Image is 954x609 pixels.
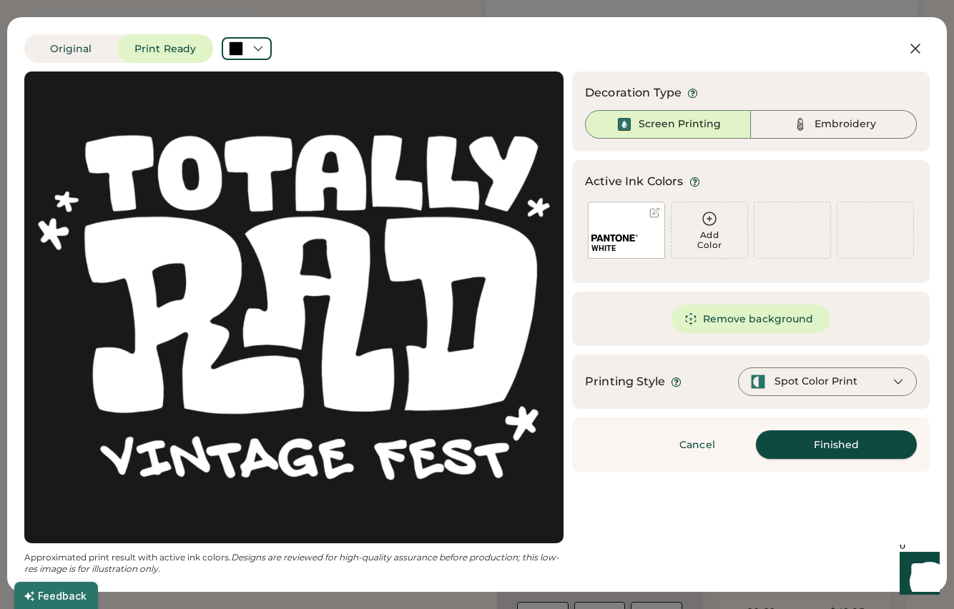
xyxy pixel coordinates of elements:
div: Printing Style [585,373,665,390]
div: Add Color [672,230,747,250]
button: Cancel [647,430,747,459]
div: Approximated print result with active ink colors. [24,552,564,575]
button: Original [24,34,117,63]
div: Spot Color Print [774,375,857,389]
div: Screen Printing [639,117,721,132]
img: Ink%20-%20Selected.svg [616,116,633,133]
img: spot-color-green.svg [750,374,766,390]
div: WHITE [591,243,662,254]
img: Thread%20-%20Unselected.svg [792,116,809,133]
button: Remove background [672,304,831,333]
div: Active Ink Colors [585,173,684,190]
div: Embroidery [815,117,876,132]
iframe: Front Chat [886,545,948,606]
div: Decoration Type [585,84,682,101]
button: Print Ready [117,34,213,63]
button: Finished [756,430,917,459]
img: 1024px-Pantone_logo.svg.png [591,234,638,242]
em: Designs are reviewed for high-quality assurance before production; this low-res image is for illu... [24,552,559,574]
